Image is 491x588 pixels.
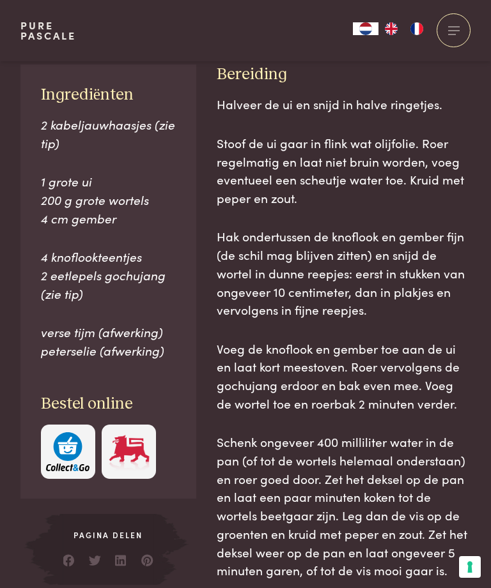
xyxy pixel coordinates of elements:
span: Pagina delen [60,529,157,541]
img: Delhaize [107,432,151,471]
h3: Bereiding [217,64,471,85]
div: Language [353,22,378,35]
span: verse tijm (afwerking) [41,323,163,340]
aside: Language selected: Nederlands [353,22,430,35]
a: FR [404,22,430,35]
span: Schenk ongeveer 400 milliliter water in de pan (of tot de wortels helemaal onderstaan) en roer go... [217,433,467,578]
span: Ingrediënten [41,87,134,103]
span: Voeg de knoflook en gember toe aan de ui en laat kort meestoven. Roer vervolgens de gochujang erd... [217,340,460,412]
span: 4 cm gember [41,209,116,227]
a: EN [378,22,404,35]
h3: Bestel online [41,394,176,414]
span: 4 knoflookteentjes [41,248,142,265]
span: 200 g grote wortels [41,191,149,208]
span: Hak ondertussen de knoflook en gember fijn (de schil mag blijven zitten) en snijd de wortel in du... [217,227,465,318]
ul: Language list [378,22,430,35]
span: Stoof de ui gaar in flink wat olijfolie. Roer regelmatig en laat niet bruin worden, voeg eventuee... [217,134,464,206]
img: c308188babc36a3a401bcb5cb7e020f4d5ab42f7cacd8327e500463a43eeb86c.svg [46,432,90,471]
span: 1 grote ui [41,172,92,190]
span: peterselie (afwerking) [41,342,164,359]
span: 2 eetlepels gochujang (zie tip) [41,266,166,302]
span: 2 kabeljauwhaasjes (zie tip) [41,116,175,151]
a: PurePascale [20,20,76,41]
a: NL [353,22,378,35]
span: Halveer de ui en snijd in halve ringetjes. [217,95,442,112]
button: Uw voorkeuren voor toestemming voor trackingtechnologieën [459,556,481,578]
